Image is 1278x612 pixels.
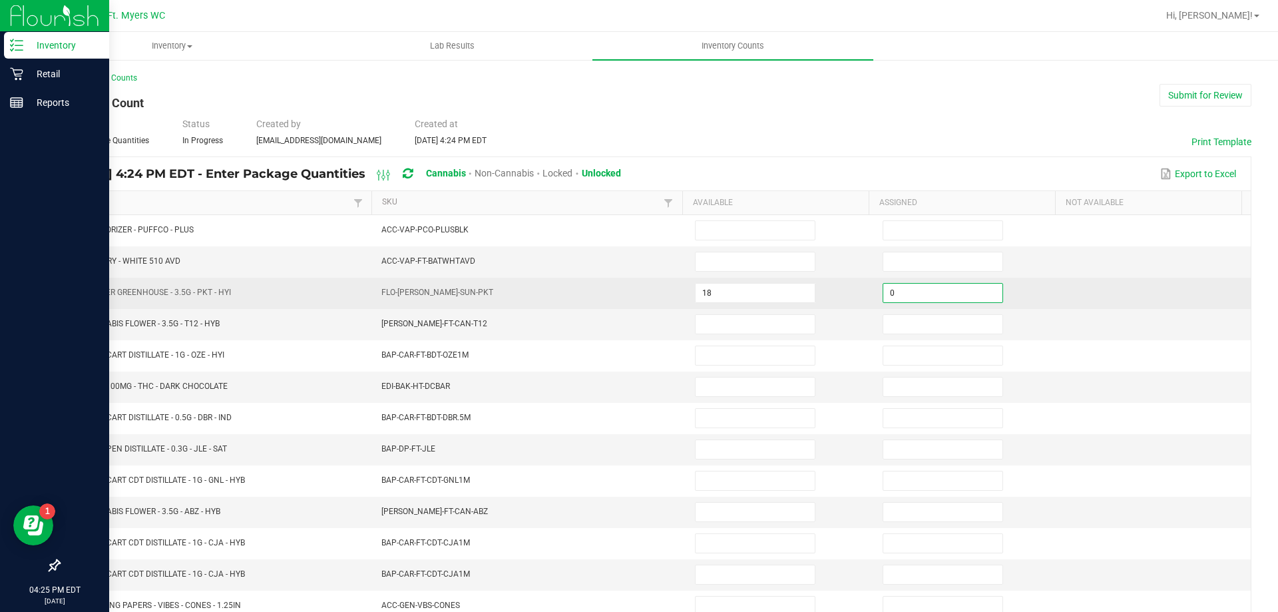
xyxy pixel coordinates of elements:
[542,168,572,178] span: Locked
[10,96,23,109] inline-svg: Reports
[107,10,165,21] span: Ft. Myers WC
[1160,84,1251,107] button: Submit for Review
[69,350,224,360] span: FT - VAPE CART DISTILLATE - 1G - OZE - HYI
[412,40,493,52] span: Lab Results
[381,288,493,297] span: FLO-[PERSON_NAME]-SUN-PKT
[182,136,223,145] span: In Progress
[381,382,450,391] span: EDI-BAK-HT-DCBAR
[69,162,631,186] div: [DATE] 4:24 PM EDT - Enter Package Quantities
[69,569,245,579] span: FT - VAPE CART CDT DISTILLATE - 1G - CJA - HYB
[69,444,227,454] span: FT - VAPE PEN DISTILLATE - 0.3G - JLE - SAT
[475,168,534,178] span: Non-Cannabis
[381,538,470,547] span: BAP-CAR-FT-CDT-CJA1M
[23,37,103,53] p: Inventory
[381,413,471,422] span: BAP-CAR-FT-BDT-DBR.5M
[71,197,349,208] a: ItemSortable
[13,505,53,545] iframe: Resource center
[69,601,241,610] span: VBS - ROLLING PAPERS - VIBES - CONES - 1.25IN
[682,191,869,215] th: Available
[23,66,103,82] p: Retail
[10,39,23,52] inline-svg: Inventory
[415,119,458,129] span: Created at
[381,350,469,360] span: BAP-CAR-FT-BDT-OZE1M
[1166,10,1253,21] span: Hi, [PERSON_NAME]!
[381,601,460,610] span: ACC-GEN-VBS-CONES
[381,444,435,454] span: BAP-DP-FT-JLE
[69,288,231,297] span: FD - FLOWER GREENHOUSE - 3.5G - PKT - HYI
[381,225,469,234] span: ACC-VAP-PCO-PLUSBLK
[381,569,470,579] span: BAP-CAR-FT-CDT-CJA1M
[660,194,676,211] a: Filter
[1157,162,1239,185] button: Export to Excel
[69,538,245,547] span: FT - VAPE CART CDT DISTILLATE - 1G - CJA - HYB
[350,194,366,211] a: Filter
[869,191,1055,215] th: Assigned
[69,225,194,234] span: PUF - VAPORIZER - PUFFCO - PLUS
[6,584,103,596] p: 04:25 PM EDT
[10,67,23,81] inline-svg: Retail
[69,256,180,266] span: FT - BATTERY - WHITE 510 AVD
[23,95,103,111] p: Reports
[312,32,592,60] a: Lab Results
[39,503,55,519] iframe: Resource center unread badge
[592,32,873,60] a: Inventory Counts
[256,119,301,129] span: Created by
[1055,191,1241,215] th: Not Available
[69,413,232,422] span: FT - VAPE CART DISTILLATE - 0.5G - DBR - IND
[32,32,312,60] a: Inventory
[69,475,245,485] span: FT - VAPE CART CDT DISTILLATE - 1G - GNL - HYB
[182,119,210,129] span: Status
[6,596,103,606] p: [DATE]
[684,40,782,52] span: Inventory Counts
[381,507,488,516] span: [PERSON_NAME]-FT-CAN-ABZ
[382,197,660,208] a: SKUSortable
[415,136,487,145] span: [DATE] 4:24 PM EDT
[256,136,381,145] span: [EMAIL_ADDRESS][DOMAIN_NAME]
[381,256,475,266] span: ACC-VAP-FT-BATWHTAVD
[381,475,470,485] span: BAP-CAR-FT-CDT-GNL1M
[69,319,220,328] span: FT - CANNABIS FLOWER - 3.5G - T12 - HYB
[381,319,487,328] span: [PERSON_NAME]-FT-CAN-T12
[33,40,312,52] span: Inventory
[69,507,220,516] span: FT - CANNABIS FLOWER - 3.5G - ABZ - HYB
[1191,135,1251,149] button: Print Template
[69,382,228,391] span: HT - BAR - 100MG - THC - DARK CHOCOLATE
[582,168,621,178] span: Unlocked
[426,168,466,178] span: Cannabis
